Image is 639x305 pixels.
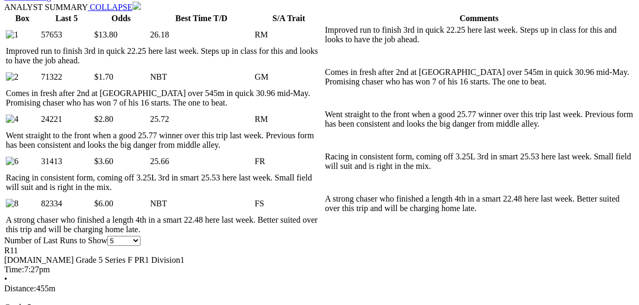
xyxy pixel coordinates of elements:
td: Improved run to finish 3rd in quick 22.25 here last week. Steps up in class for this and looks to... [5,46,323,66]
td: Racing in consistent form, coming off 3.25L 3rd in smart 25.53 here last week. Small field will s... [5,173,323,193]
span: $3.60 [94,157,113,166]
div: Number of Last Runs to Show [4,236,635,246]
td: NBT [149,67,253,87]
th: Best Time T/D [149,13,253,24]
td: A strong chaser who finished a length 4th in a smart 22.48 here last week. Better suited over thi... [5,215,323,235]
div: ANALYST SUMMARY [4,2,635,12]
td: Went straight to the front when a good 25.77 winner over this trip last week. Previous form has b... [5,130,323,150]
td: 26.18 [149,25,253,45]
div: [DOMAIN_NAME] Grade 5 Series F PR1 Division1 [4,255,635,265]
th: Odds [93,13,148,24]
td: 31413 [41,151,93,171]
th: S/A Trait [254,13,323,24]
td: FR [254,151,323,171]
span: $13.80 [94,30,117,39]
th: Comments [324,13,634,24]
img: chevron-down-white.svg [133,2,141,10]
span: COLLAPSE [90,3,133,12]
span: Time: [4,265,24,274]
td: A strong chaser who finished a length 4th in a smart 22.48 here last week. Better suited over thi... [324,194,634,214]
span: • [4,274,7,283]
th: Last 5 [41,13,93,24]
td: FS [254,194,323,214]
span: Distance: [4,284,36,293]
td: Improved run to finish 3rd in quick 22.25 here last week. Steps up in class for this and looks to... [324,25,634,45]
div: 455m [4,284,635,293]
td: 57653 [41,25,93,45]
td: 25.72 [149,109,253,129]
span: $6.00 [94,199,113,208]
td: RM [254,109,323,129]
td: 82334 [41,194,93,214]
td: NBT [149,194,253,214]
span: $2.80 [94,115,113,123]
div: 7:27pm [4,265,635,274]
td: RM [254,25,323,45]
td: Went straight to the front when a good 25.77 winner over this trip last week. Previous form has b... [324,109,634,129]
td: 71322 [41,67,93,87]
img: 1 [6,30,18,40]
img: 4 [6,115,18,124]
td: 24221 [41,109,93,129]
th: Box [5,13,40,24]
span: $1.70 [94,72,113,81]
td: 25.66 [149,151,253,171]
td: Comes in fresh after 2nd at [GEOGRAPHIC_DATA] over 545m in quick 30.96 mid-May. Promising chaser ... [324,67,634,87]
img: 2 [6,72,18,82]
a: COLLAPSE [88,3,141,12]
img: 8 [6,199,18,208]
td: GM [254,67,323,87]
td: Racing in consistent form, coming off 3.25L 3rd in smart 25.53 here last week. Small field will s... [324,151,634,171]
td: Comes in fresh after 2nd at [GEOGRAPHIC_DATA] over 545m in quick 30.96 mid-May. Promising chaser ... [5,88,323,108]
span: R11 [4,246,18,255]
img: 6 [6,157,18,166]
